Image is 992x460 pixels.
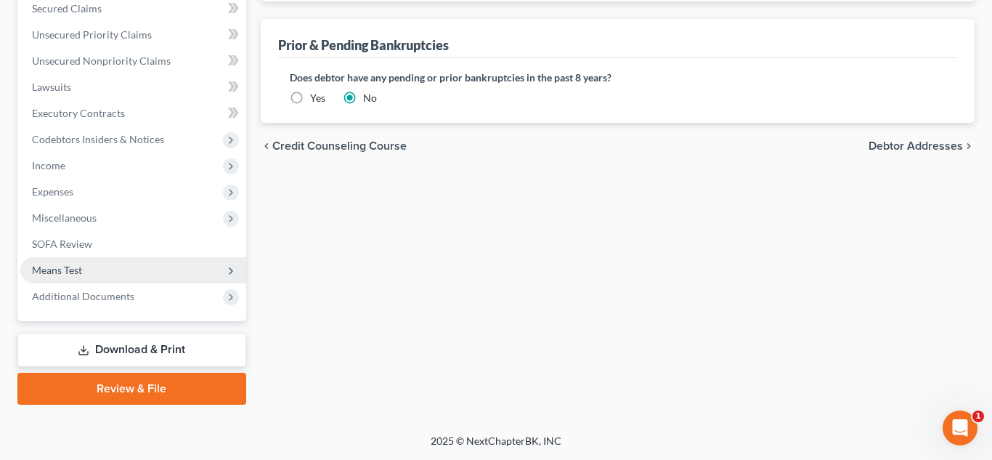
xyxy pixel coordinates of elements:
div: Prior & Pending Bankruptcies [278,36,449,54]
span: SOFA Review [32,238,92,250]
div: 2025 © NextChapterBK, INC [82,434,910,460]
span: Additional Documents [32,290,134,302]
span: Unsecured Nonpriority Claims [32,55,171,67]
span: Income [32,159,65,172]
a: Unsecured Nonpriority Claims [20,48,246,74]
a: Executory Contracts [20,100,246,126]
a: Download & Print [17,333,246,367]
a: Lawsuits [20,74,246,100]
button: chevron_left Credit Counseling Course [261,140,407,152]
label: No [363,91,377,105]
i: chevron_left [261,140,272,152]
span: Miscellaneous [32,211,97,224]
span: Secured Claims [32,2,102,15]
a: Unsecured Priority Claims [20,22,246,48]
span: Means Test [32,264,82,276]
span: Executory Contracts [32,107,125,119]
span: Debtor Addresses [869,140,963,152]
span: Unsecured Priority Claims [32,28,152,41]
a: Review & File [17,373,246,405]
button: Debtor Addresses chevron_right [869,140,975,152]
label: Does debtor have any pending or prior bankruptcies in the past 8 years? [290,70,946,85]
a: SOFA Review [20,231,246,257]
span: Expenses [32,185,73,198]
span: Lawsuits [32,81,71,93]
span: Codebtors Insiders & Notices [32,133,164,145]
span: Credit Counseling Course [272,140,407,152]
label: Yes [310,91,325,105]
span: 1 [972,411,984,422]
iframe: Intercom live chat [943,411,977,445]
i: chevron_right [963,140,975,152]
